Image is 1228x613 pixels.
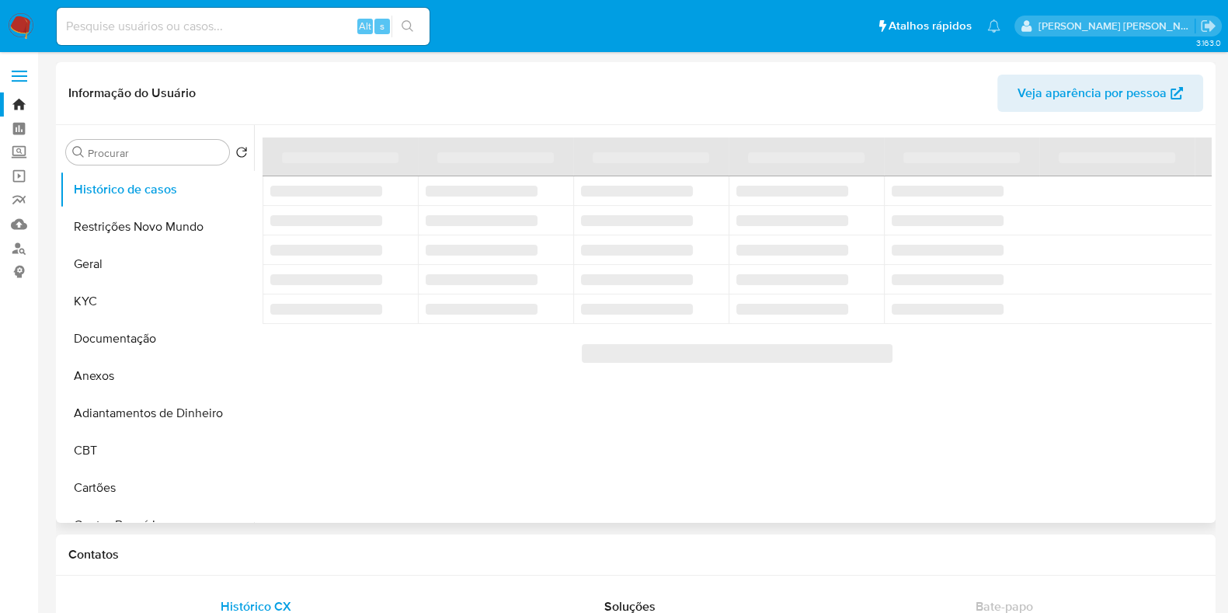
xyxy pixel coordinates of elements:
[60,283,254,320] button: KYC
[60,320,254,357] button: Documentação
[889,18,972,34] span: Atalhos rápidos
[997,75,1203,112] button: Veja aparência por pessoa
[60,246,254,283] button: Geral
[60,171,254,208] button: Histórico de casos
[60,208,254,246] button: Restrições Novo Mundo
[987,19,1000,33] a: Notificações
[1200,18,1216,34] a: Sair
[60,469,254,507] button: Cartões
[359,19,371,33] span: Alt
[68,85,196,101] h1: Informação do Usuário
[380,19,384,33] span: s
[391,16,423,37] button: search-icon
[235,146,248,163] button: Retornar ao pedido padrão
[60,357,254,395] button: Anexos
[60,395,254,432] button: Adiantamentos de Dinheiro
[1038,19,1195,33] p: danilo.toledo@mercadolivre.com
[72,146,85,158] button: Procurar
[1018,75,1167,112] span: Veja aparência por pessoa
[60,432,254,469] button: CBT
[57,16,430,37] input: Pesquise usuários ou casos...
[68,547,1203,562] h1: Contatos
[88,146,223,160] input: Procurar
[60,507,254,544] button: Contas Bancárias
